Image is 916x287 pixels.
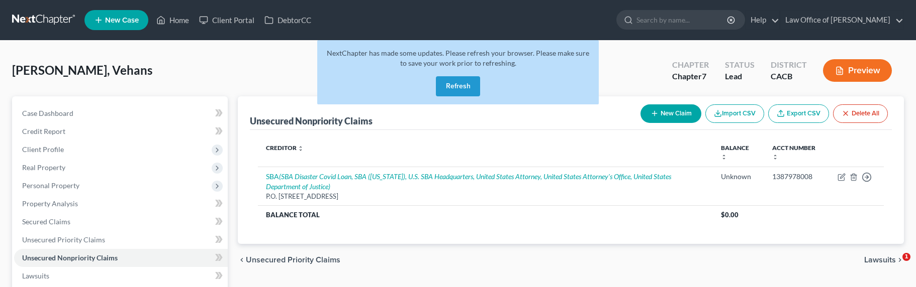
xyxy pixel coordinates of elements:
a: Creditor unfold_more [266,144,304,152]
a: Unsecured Nonpriority Claims [14,249,228,267]
span: Credit Report [22,127,65,135]
span: Secured Claims [22,217,70,226]
button: Delete All [833,104,888,123]
a: Acct Number unfold_more [772,144,815,160]
span: Unsecured Priority Claims [246,256,340,264]
a: Home [151,11,194,29]
a: Law Office of [PERSON_NAME] [780,11,903,29]
span: [PERSON_NAME], Vehans [12,63,152,77]
a: Unsecured Priority Claims [14,231,228,249]
i: unfold_more [772,154,778,160]
div: Unknown [721,172,756,182]
span: Lawsuits [22,271,49,280]
a: Balance unfold_more [721,144,749,160]
span: Real Property [22,163,65,172]
div: P.O. [STREET_ADDRESS] [266,192,705,201]
input: Search by name... [636,11,728,29]
i: unfold_more [298,146,304,152]
a: Property Analysis [14,195,228,213]
span: Unsecured Nonpriority Claims [22,253,118,262]
div: Chapter [672,71,709,82]
span: NextChapter has made some updates. Please refresh your browser. Please make sure to save your wor... [327,49,589,67]
button: Lawsuits chevron_right [864,256,904,264]
span: Personal Property [22,181,79,190]
i: (SBA Disaster Covid Loan, SBA ([US_STATE]), U.S. SBA Headquarters, United States Attorney, United... [266,172,671,191]
th: Balance Total [258,205,713,223]
button: Import CSV [705,104,764,123]
div: Chapter [672,59,709,71]
button: chevron_left Unsecured Priority Claims [238,256,340,264]
span: Lawsuits [864,256,896,264]
span: 7 [702,71,706,81]
div: 1387978008 [772,172,821,182]
iframe: Intercom live chat [882,253,906,277]
div: Unsecured Nonpriority Claims [250,115,373,127]
span: Unsecured Priority Claims [22,235,105,244]
span: 1 [902,253,910,261]
i: chevron_left [238,256,246,264]
a: Lawsuits [14,267,228,285]
div: CACB [771,71,807,82]
button: New Claim [640,104,701,123]
a: Credit Report [14,122,228,140]
div: District [771,59,807,71]
i: unfold_more [721,154,727,160]
span: Case Dashboard [22,109,73,117]
a: SBA(SBA Disaster Covid Loan, SBA ([US_STATE]), U.S. SBA Headquarters, United States Attorney, Uni... [266,172,671,191]
span: $0.00 [721,211,739,219]
a: Help [746,11,779,29]
a: Client Portal [194,11,259,29]
span: New Case [105,17,139,24]
div: Lead [725,71,755,82]
a: Export CSV [768,104,829,123]
button: Refresh [436,76,480,96]
div: Status [725,59,755,71]
span: Property Analysis [22,199,78,208]
span: Client Profile [22,145,64,154]
a: Secured Claims [14,213,228,231]
a: Case Dashboard [14,104,228,122]
a: DebtorCC [259,11,316,29]
button: Preview [823,59,892,82]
